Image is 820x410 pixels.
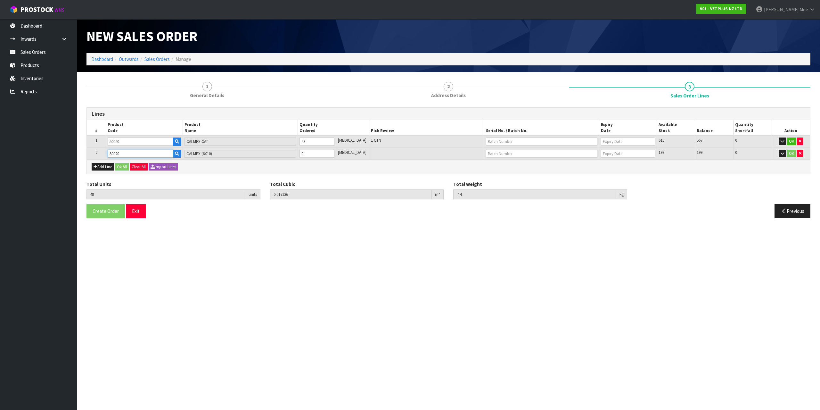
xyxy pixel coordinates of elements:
[144,56,170,62] a: Sales Orders
[787,150,796,157] button: OK
[130,163,148,171] button: Clear All
[95,138,97,143] span: 1
[601,138,655,146] input: Expiry Date
[369,120,484,136] th: Pick Review
[735,138,737,143] span: 0
[697,150,702,155] span: 199
[86,181,111,188] label: Total Units
[700,6,742,12] strong: V01 - VETPLUS NZ LTD
[799,6,808,13] span: Mee
[92,111,805,117] h3: Lines
[764,6,799,13] span: [PERSON_NAME]
[183,120,298,136] th: Product Name
[453,181,482,188] label: Total Weight
[202,82,212,91] span: 1
[453,189,616,199] input: Total Weight
[685,82,694,91] span: 3
[670,92,709,99] span: Sales Order Lines
[245,189,260,200] div: units
[734,120,772,136] th: Quantity Shortfall
[371,138,381,143] span: 1 CTN
[86,103,810,223] span: Sales Order Lines
[93,208,119,214] span: Create Order
[108,138,173,146] input: Code
[54,7,64,13] small: WMS
[432,189,444,200] div: m³
[190,92,224,99] span: General Details
[119,56,139,62] a: Outwards
[10,5,18,13] img: cube-alt.png
[599,120,657,136] th: Expiry Date
[659,150,664,155] span: 199
[772,120,810,136] th: Action
[20,5,53,14] span: ProStock
[659,138,664,143] span: 615
[106,120,183,136] th: Product Code
[108,150,173,158] input: Code
[270,181,295,188] label: Total Cubic
[87,120,106,136] th: #
[431,92,466,99] span: Address Details
[695,120,734,136] th: Balance
[184,150,296,158] input: Name
[787,138,796,145] button: OK
[486,138,597,146] input: Batch Number
[338,150,366,155] span: [MEDICAL_DATA]
[444,82,453,91] span: 2
[298,120,369,136] th: Quantity Ordered
[184,138,296,146] input: Name
[299,150,334,158] input: Qty Ordered
[270,189,432,199] input: Total Cubic
[91,56,113,62] a: Dashboard
[86,28,197,45] span: New Sales Order
[86,189,245,199] input: Total Units
[115,163,129,171] button: Ok All
[126,204,146,218] button: Exit
[484,120,599,136] th: Serial No. / Batch No.
[149,163,178,171] button: Import Lines
[601,150,655,158] input: Expiry Date
[697,138,702,143] span: 567
[338,138,366,143] span: [MEDICAL_DATA]
[299,138,334,146] input: Qty Ordered
[176,56,191,62] span: Manage
[486,150,597,158] input: Batch Number
[86,204,125,218] button: Create Order
[775,204,810,218] button: Previous
[92,163,114,171] button: Add Line
[616,189,627,200] div: kg
[657,120,695,136] th: Available Stock
[735,150,737,155] span: 0
[95,150,97,155] span: 2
